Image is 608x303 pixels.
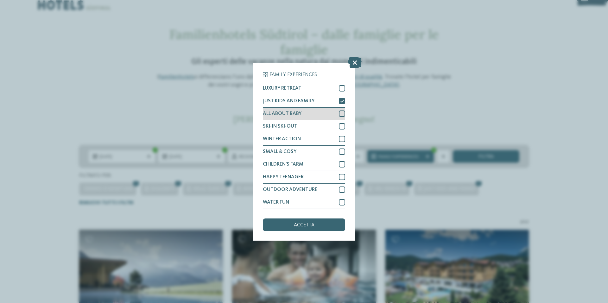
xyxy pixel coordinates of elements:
[263,124,297,129] span: SKI-IN SKI-OUT
[263,98,314,104] span: JUST KIDS AND FAMILY
[294,223,314,228] span: accetta
[263,111,301,116] span: ALL ABOUT BABY
[263,86,301,91] span: LUXURY RETREAT
[263,136,301,142] span: WINTER ACTION
[263,187,317,192] span: OUTDOOR ADVENTURE
[263,162,303,167] span: CHILDREN’S FARM
[263,149,296,154] span: SMALL & COSY
[263,174,304,180] span: HAPPY TEENAGER
[269,72,317,77] span: Family Experiences
[263,200,289,205] span: WATER FUN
